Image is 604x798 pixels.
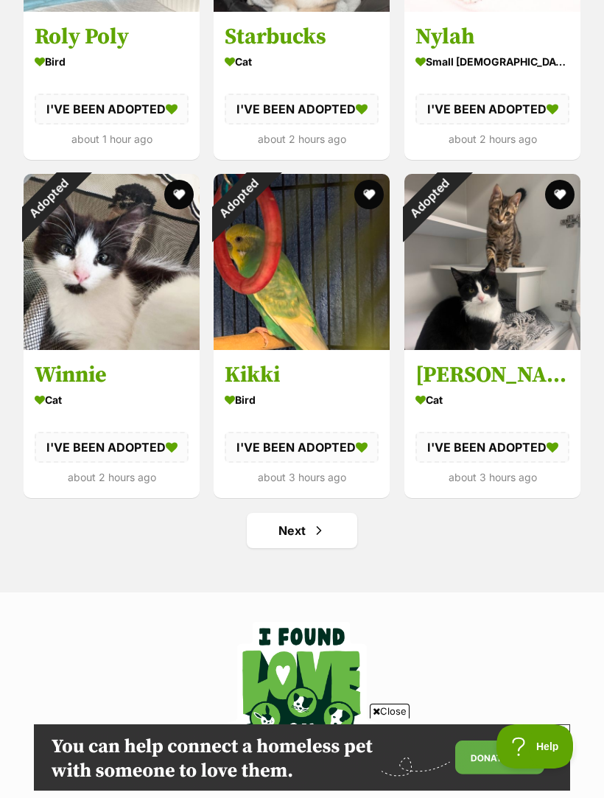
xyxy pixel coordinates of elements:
[24,12,200,160] a: Roly Poly Bird I'VE BEEN ADOPTED about 1 hour ago favourite
[24,174,200,350] img: Winnie
[35,361,189,389] h3: Winnie
[35,51,189,72] div: Bird
[225,432,379,463] div: I'VE BEEN ADOPTED
[225,389,379,410] div: Bird
[214,174,390,350] img: Kikki
[415,361,569,389] h3: [PERSON_NAME]
[415,51,569,72] div: small [DEMOGRAPHIC_DATA] Dog
[35,23,189,51] h3: Roly Poly
[404,350,580,498] a: [PERSON_NAME] Cat I'VE BEEN ADOPTED about 3 hours ago favourite
[415,467,569,487] div: about 3 hours ago
[225,51,379,72] div: Cat
[355,180,384,209] button: favourite
[35,389,189,410] div: Cat
[370,704,410,718] span: Close
[225,361,379,389] h3: Kikki
[24,338,200,353] a: Adopted
[35,432,189,463] div: I'VE BEEN ADOPTED
[225,129,379,149] div: about 2 hours ago
[247,513,357,548] a: Next page
[214,338,390,353] a: Adopted
[415,94,569,125] div: I'VE BEEN ADOPTED
[415,129,569,149] div: about 2 hours ago
[22,513,582,548] nav: Pagination
[545,180,575,209] button: favourite
[35,129,189,149] div: about 1 hour ago
[415,23,569,51] h3: Nylah
[415,432,569,463] div: I'VE BEEN ADOPTED
[164,180,194,209] button: favourite
[24,350,200,498] a: Winnie Cat I'VE BEEN ADOPTED about 2 hours ago favourite
[404,338,580,353] a: Adopted
[404,174,580,350] img: Marty
[214,12,390,160] a: Starbucks Cat I'VE BEEN ADOPTED about 2 hours ago favourite
[496,724,575,769] iframe: Help Scout Beacon - Open
[214,350,390,498] a: Kikki Bird I'VE BEEN ADOPTED about 3 hours ago favourite
[35,467,189,487] div: about 2 hours ago
[34,724,570,791] iframe: Advertisement
[385,155,473,242] div: Adopted
[225,467,379,487] div: about 3 hours ago
[194,155,282,242] div: Adopted
[404,12,580,160] a: Nylah small [DEMOGRAPHIC_DATA] Dog I'VE BEEN ADOPTED about 2 hours ago favourite
[225,23,379,51] h3: Starbucks
[225,94,379,125] div: I'VE BEEN ADOPTED
[415,389,569,410] div: Cat
[35,94,189,125] div: I'VE BEEN ADOPTED
[222,622,382,789] img: Found love on PetRescue
[4,155,92,242] div: Adopted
